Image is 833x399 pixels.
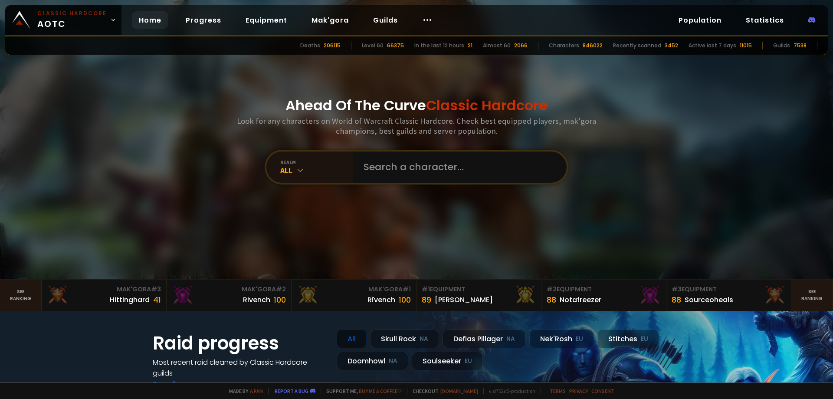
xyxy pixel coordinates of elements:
div: Notafreezer [560,294,601,305]
div: 2066 [514,42,528,49]
div: 11015 [740,42,752,49]
span: # 3 [672,285,682,293]
div: Almost 60 [483,42,511,49]
a: Population [672,11,728,29]
div: Rivench [243,294,270,305]
div: Nek'Rosh [529,330,594,348]
div: 846022 [583,42,603,49]
div: realm [280,159,353,165]
span: Classic Hardcore [426,96,548,115]
span: # 3 [151,285,161,293]
a: Mak'Gora#1Rîvench100 [292,280,416,311]
span: v. d752d5 - production [483,388,535,394]
a: #2Equipment88Notafreezer [541,280,666,311]
a: #1Equipment89[PERSON_NAME] [416,280,541,311]
small: EU [641,335,648,343]
a: Report a bug [275,388,308,394]
div: Level 60 [362,42,384,49]
div: Sourceoheals [685,294,733,305]
h1: Ahead Of The Curve [285,95,548,116]
span: Support me, [321,388,402,394]
span: AOTC [37,10,107,30]
div: 100 [274,294,286,306]
h4: Most recent raid cleaned by Classic Hardcore guilds [153,357,326,379]
a: Mak'gora [305,11,356,29]
div: Equipment [672,285,786,294]
small: EU [465,357,472,366]
span: Made by [224,388,263,394]
div: In the last 12 hours [414,42,464,49]
a: Terms [550,388,566,394]
div: All [280,165,353,175]
a: Mak'Gora#2Rivench100 [167,280,292,311]
div: 21 [468,42,472,49]
a: Buy me a coffee [359,388,402,394]
div: 206115 [324,42,341,49]
a: [DOMAIN_NAME] [440,388,478,394]
a: Consent [591,388,614,394]
div: Characters [549,42,579,49]
div: 89 [422,294,431,306]
div: 41 [153,294,161,306]
span: # 2 [276,285,286,293]
div: 88 [547,294,556,306]
span: # 1 [403,285,411,293]
small: EU [576,335,583,343]
a: Seeranking [791,280,833,311]
div: 100 [399,294,411,306]
div: Mak'Gora [297,285,411,294]
span: Checkout [407,388,478,394]
small: Classic Hardcore [37,10,107,17]
a: a fan [250,388,263,394]
div: Equipment [547,285,661,294]
div: 3452 [665,42,678,49]
div: Mak'Gora [47,285,161,294]
span: # 2 [547,285,557,293]
a: Privacy [569,388,588,394]
h1: Raid progress [153,330,326,357]
div: Hittinghard [110,294,150,305]
div: 88 [672,294,681,306]
input: Search a character... [358,152,556,183]
a: Guilds [366,11,405,29]
div: Defias Pillager [443,330,526,348]
h3: Look for any characters on World of Warcraft Classic Hardcore. Check best equipped players, mak'g... [233,116,600,136]
a: See all progress [153,379,209,389]
small: NA [506,335,515,343]
div: 7538 [794,42,807,49]
a: Equipment [239,11,294,29]
a: #3Equipment88Sourceoheals [666,280,791,311]
div: Guilds [773,42,790,49]
div: Active last 7 days [689,42,736,49]
div: Recently scanned [613,42,661,49]
div: [PERSON_NAME] [435,294,493,305]
small: NA [389,357,397,366]
span: # 1 [422,285,430,293]
div: Skull Rock [370,330,439,348]
div: Mak'Gora [172,285,286,294]
div: 66375 [387,42,404,49]
small: NA [420,335,428,343]
div: Rîvench [367,294,395,305]
a: Home [132,11,168,29]
a: Progress [179,11,228,29]
div: Deaths [300,42,320,49]
div: Equipment [422,285,536,294]
a: Mak'Gora#3Hittinghard41 [42,280,167,311]
div: All [337,330,367,348]
div: Doomhowl [337,352,408,370]
a: Statistics [739,11,791,29]
div: Stitches [597,330,659,348]
a: Classic HardcoreAOTC [5,5,121,35]
div: Soulseeker [412,352,483,370]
